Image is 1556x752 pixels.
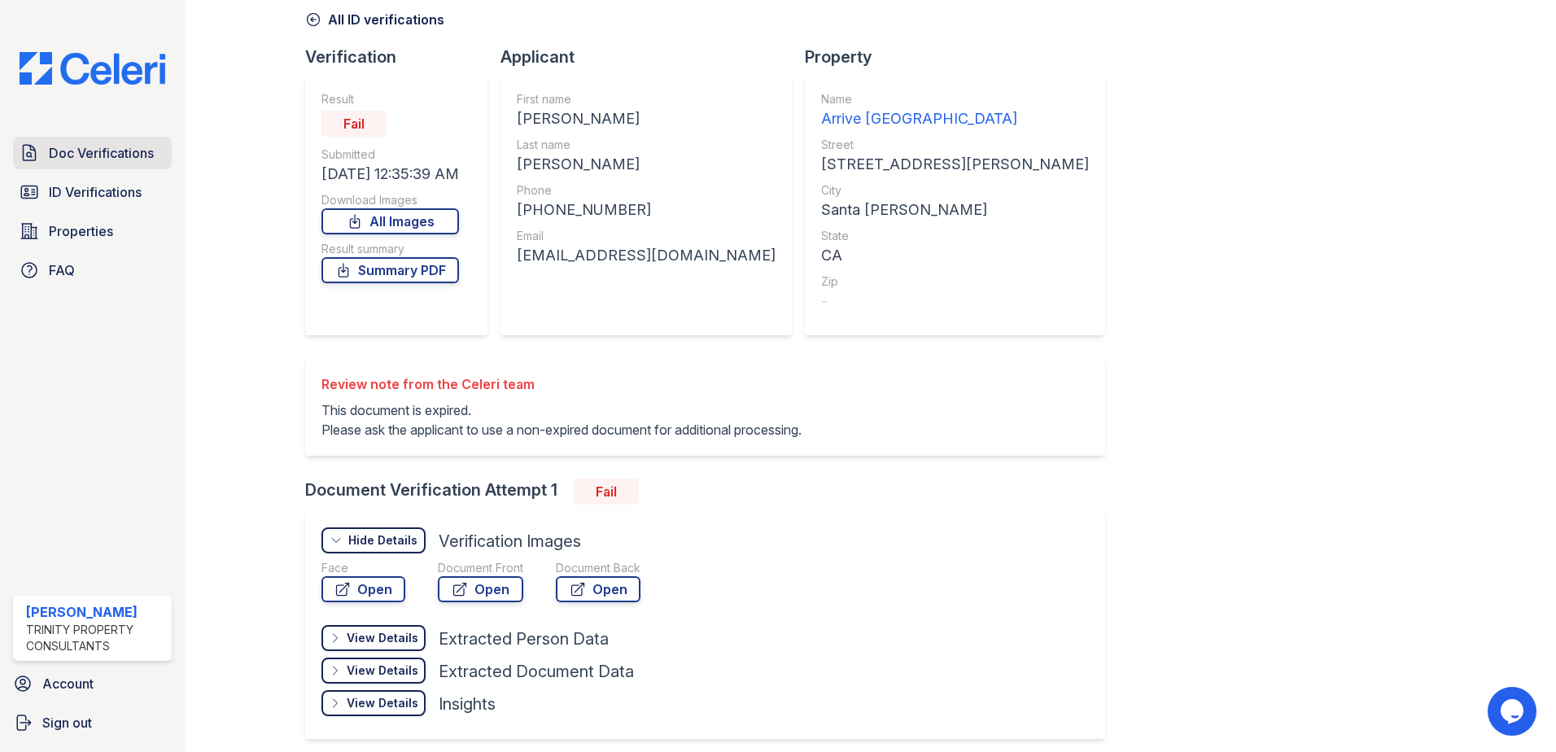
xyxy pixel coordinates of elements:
a: Name Arrive [GEOGRAPHIC_DATA] [821,91,1089,130]
div: - [821,290,1089,313]
img: CE_Logo_Blue-a8612792a0a2168367f1c8372b55b34899dd931a85d93a1a3d3e32e68fde9ad4.png [7,52,178,85]
div: Hide Details [348,532,417,549]
div: Verification Images [439,530,581,553]
a: All Images [321,208,459,234]
div: Submitted [321,146,459,163]
div: [PERSON_NAME] [517,153,776,176]
div: City [821,182,1089,199]
div: [DATE] 12:35:39 AM [321,163,459,186]
div: [EMAIL_ADDRESS][DOMAIN_NAME] [517,244,776,267]
span: Sign out [42,713,92,732]
div: Document Back [556,560,640,576]
div: Result [321,91,459,107]
div: Arrive [GEOGRAPHIC_DATA] [821,107,1089,130]
a: Account [7,667,178,700]
a: Open [321,576,405,602]
div: Name [821,91,1089,107]
div: [PHONE_NUMBER] [517,199,776,221]
div: Applicant [500,46,805,68]
a: Properties [13,215,172,247]
div: Face [321,560,405,576]
div: Street [821,137,1089,153]
div: Fail [574,479,639,505]
a: All ID verifications [305,10,444,29]
span: Doc Verifications [49,143,154,163]
div: Review note from the Celeri team [321,374,802,394]
div: Download Images [321,192,459,208]
div: Santa [PERSON_NAME] [821,199,1089,221]
div: Fail [321,111,387,137]
div: CA [821,244,1089,267]
div: Last name [517,137,776,153]
span: Properties [49,221,113,241]
div: Email [517,228,776,244]
a: Open [438,576,523,602]
div: Verification [305,46,500,68]
div: Property [805,46,1118,68]
div: View Details [347,695,418,711]
span: Account [42,674,94,693]
div: Zip [821,273,1089,290]
span: ID Verifications [49,182,142,202]
a: Summary PDF [321,257,459,283]
a: Open [556,576,640,602]
a: Sign out [7,706,178,739]
div: Extracted Person Data [439,627,609,650]
div: [PERSON_NAME] [517,107,776,130]
a: ID Verifications [13,176,172,208]
a: Doc Verifications [13,137,172,169]
div: View Details [347,662,418,679]
span: FAQ [49,260,75,280]
div: Extracted Document Data [439,660,634,683]
div: Document Front [438,560,523,576]
div: Insights [439,693,496,715]
div: State [821,228,1089,244]
div: View Details [347,630,418,646]
div: Document Verification Attempt 1 [305,479,1118,505]
div: [STREET_ADDRESS][PERSON_NAME] [821,153,1089,176]
div: [PERSON_NAME] [26,602,165,622]
div: Phone [517,182,776,199]
div: Trinity Property Consultants [26,622,165,654]
div: Result summary [321,241,459,257]
p: This document is expired. Please ask the applicant to use a non-expired document for additional p... [321,400,802,439]
div: First name [517,91,776,107]
a: FAQ [13,254,172,286]
iframe: chat widget [1488,687,1540,736]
